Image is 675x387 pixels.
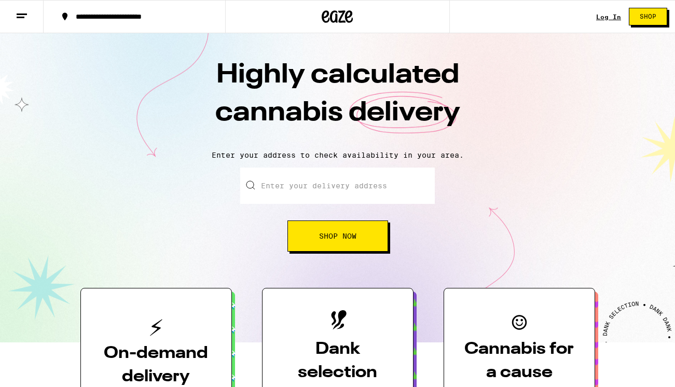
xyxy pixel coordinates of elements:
button: Shop [629,8,667,25]
a: Shop [621,8,675,25]
h1: Highly calculated cannabis delivery [156,57,519,143]
span: Shop Now [319,232,356,240]
h3: Cannabis for a cause [461,338,578,384]
span: Shop [640,13,656,20]
input: Enter your delivery address [240,168,435,204]
h3: Dank selection [279,338,396,384]
button: Shop Now [287,220,388,252]
a: Log In [596,13,621,20]
p: Enter your address to check availability in your area. [10,151,665,159]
